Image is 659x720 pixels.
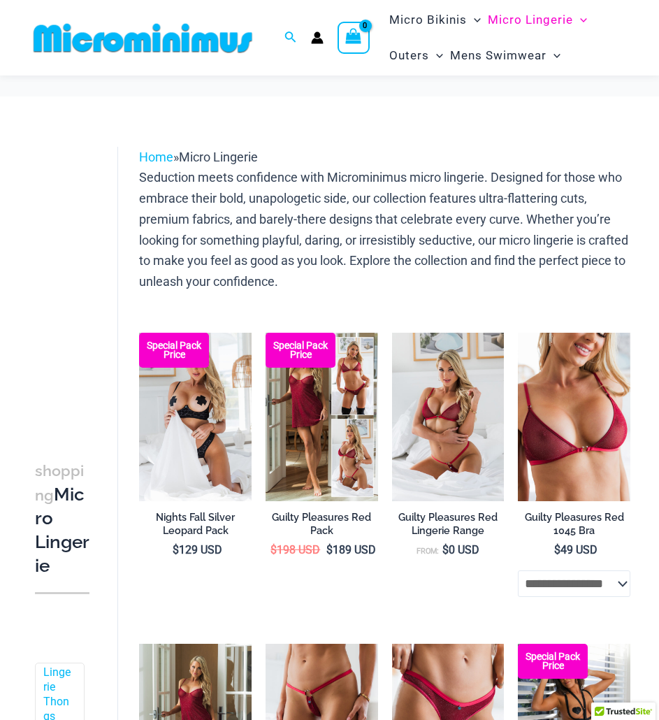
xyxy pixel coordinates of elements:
[266,511,378,542] a: Guilty Pleasures Red Pack
[326,543,333,556] span: $
[266,333,378,501] img: Guilty Pleasures Red Collection Pack F
[139,341,209,359] b: Special Pack Price
[518,333,630,501] a: Guilty Pleasures Red 1045 Bra 01Guilty Pleasures Red 1045 Bra 02Guilty Pleasures Red 1045 Bra 02
[546,38,560,73] span: Menu Toggle
[35,459,89,578] h3: Micro Lingerie
[139,150,173,164] a: Home
[139,333,252,501] img: Nights Fall Silver Leopard 1036 Bra 6046 Thong 09v2
[311,31,324,44] a: Account icon link
[554,543,560,556] span: $
[389,2,467,38] span: Micro Bikinis
[429,38,443,73] span: Menu Toggle
[173,543,179,556] span: $
[484,2,591,38] a: Micro LingerieMenu ToggleMenu Toggle
[139,333,252,501] a: Nights Fall Silver Leopard 1036 Bra 6046 Thong 09v2 Nights Fall Silver Leopard 1036 Bra 6046 Thon...
[554,543,598,556] bdi: 49 USD
[442,543,479,556] bdi: 0 USD
[450,38,546,73] span: Mens Swimwear
[392,511,505,537] h2: Guilty Pleasures Red Lingerie Range
[442,543,449,556] span: $
[270,543,320,556] bdi: 198 USD
[284,29,297,47] a: Search icon link
[266,341,335,359] b: Special Pack Price
[338,22,370,54] a: View Shopping Cart, empty
[179,150,258,164] span: Micro Lingerie
[392,333,505,501] a: Guilty Pleasures Red 1045 Bra 689 Micro 05Guilty Pleasures Red 1045 Bra 689 Micro 06Guilty Pleasu...
[266,511,378,537] h2: Guilty Pleasures Red Pack
[389,38,429,73] span: Outers
[467,2,481,38] span: Menu Toggle
[139,150,258,164] span: »
[447,38,564,73] a: Mens SwimwearMenu ToggleMenu Toggle
[518,511,630,542] a: Guilty Pleasures Red 1045 Bra
[139,511,252,537] h2: Nights Fall Silver Leopard Pack
[266,333,378,501] a: Guilty Pleasures Red Collection Pack F Guilty Pleasures Red Collection Pack BGuilty Pleasures Red...
[139,167,630,291] p: Seduction meets confidence with Microminimus micro lingerie. Designed for those who embrace their...
[392,511,505,542] a: Guilty Pleasures Red Lingerie Range
[417,547,439,556] span: From:
[573,2,587,38] span: Menu Toggle
[392,333,505,501] img: Guilty Pleasures Red 1045 Bra 689 Micro 05
[35,136,161,415] iframe: TrustedSite Certified
[488,2,573,38] span: Micro Lingerie
[518,511,630,537] h2: Guilty Pleasures Red 1045 Bra
[518,652,588,670] b: Special Pack Price
[386,2,484,38] a: Micro BikinisMenu ToggleMenu Toggle
[386,38,447,73] a: OutersMenu ToggleMenu Toggle
[326,543,376,556] bdi: 189 USD
[139,511,252,542] a: Nights Fall Silver Leopard Pack
[35,462,84,504] span: shopping
[518,333,630,501] img: Guilty Pleasures Red 1045 Bra 01
[28,22,258,54] img: MM SHOP LOGO FLAT
[173,543,222,556] bdi: 129 USD
[270,543,277,556] span: $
